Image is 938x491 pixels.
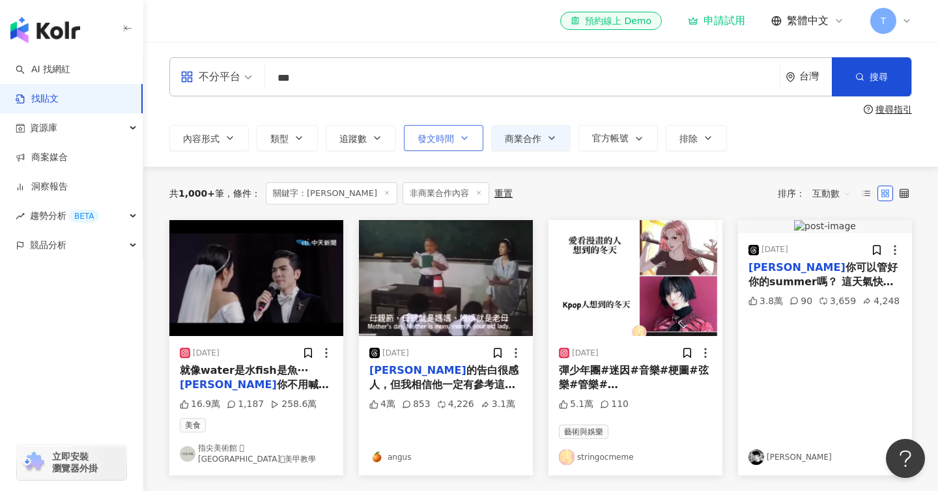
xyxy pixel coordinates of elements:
[437,398,474,411] div: 4,226
[748,449,764,465] img: KOL Avatar
[666,125,727,151] button: 排除
[862,295,900,308] div: 4,248
[169,125,249,151] button: 內容形式
[169,220,343,336] img: post-image
[494,188,513,199] div: 重置
[180,418,206,432] span: 美食
[886,439,925,478] iframe: Help Scout Beacon - Open
[180,378,277,391] mark: [PERSON_NAME]
[180,364,308,376] span: 就像water是水fish是魚⋯
[870,72,888,82] span: 搜尋
[224,188,261,199] span: 條件 ：
[178,188,215,199] span: 1,000+
[418,133,454,144] span: 發文時間
[369,449,522,465] a: KOL Avatarangus
[30,201,99,231] span: 趨勢分析
[748,261,846,274] mark: [PERSON_NAME]
[799,71,832,82] div: 台灣
[180,443,333,465] a: KOL Avatar指尖美術館 𓄹 [GEOGRAPHIC_DATA]𓂃美甲教學
[369,364,466,376] mark: [PERSON_NAME]
[257,125,318,151] button: 類型
[10,17,80,43] img: logo
[30,231,66,260] span: 競品分析
[592,133,629,143] span: 官方帳號
[559,449,712,465] a: KOL Avatarstringocmeme
[16,63,70,76] a: searchAI 找網紅
[180,398,220,411] div: 16.9萬
[572,348,599,359] div: [DATE]
[864,105,873,114] span: question-circle
[559,449,575,465] img: KOL Avatar
[481,398,515,411] div: 3.1萬
[560,12,662,30] a: 預約線上 Demo
[787,14,829,28] span: 繁體中文
[180,446,195,462] img: KOL Avatar
[21,452,46,473] img: chrome extension
[403,182,489,204] span: 非商業合作內容
[359,220,533,336] img: post-image
[578,125,658,151] button: 官方帳號
[571,14,651,27] div: 預約線上 Demo
[875,104,912,115] div: 搜尋指引
[16,212,25,221] span: rise
[505,133,541,144] span: 商業合作
[748,449,902,465] a: KOL Avatar[PERSON_NAME]
[227,398,264,411] div: 1,187
[16,92,59,105] a: 找貼文
[369,449,385,465] img: KOL Avatar
[180,70,193,83] span: appstore
[52,451,98,474] span: 立即安裝 瀏覽器外掛
[491,125,571,151] button: 商業合作
[169,188,224,199] div: 共 筆
[786,72,795,82] span: environment
[761,244,788,255] div: [DATE]
[16,151,68,164] a: 商案媒合
[183,133,220,144] span: 內容形式
[748,295,783,308] div: 3.8萬
[382,348,409,359] div: [DATE]
[832,57,911,96] button: 搜尋
[326,125,396,151] button: 追蹤數
[794,220,856,233] img: post-image
[270,398,317,411] div: 258.6萬
[559,398,593,411] div: 5.1萬
[778,183,859,204] div: 排序：
[266,182,397,204] span: 關鍵字：[PERSON_NAME]
[748,261,898,303] span: 你可以管好你的summer嗎？ 這天氣快把我燒死了⋯⋯
[193,348,220,359] div: [DATE]
[559,425,608,439] span: 藝術與娛樂
[69,210,99,223] div: BETA
[339,133,367,144] span: 追蹤數
[369,398,395,411] div: 4萬
[16,180,68,193] a: 洞察報告
[812,183,851,204] span: 互動數
[402,398,431,411] div: 853
[789,295,812,308] div: 90
[881,14,887,28] span: T
[688,14,745,27] a: 申請試用
[369,364,519,406] span: 的告白很感人，但我相信他一定有參考這部電影。
[819,295,856,308] div: 3,659
[180,378,329,405] span: 你不用喊這麼大聲！！！！！
[679,133,698,144] span: 排除
[548,220,722,336] img: post-image
[17,445,126,480] a: chrome extension立即安裝 瀏覽器外掛
[600,398,629,411] div: 110
[180,66,240,87] div: 不分平台
[404,125,483,151] button: 發文時間
[30,113,57,143] span: 資源庫
[559,364,709,391] span: 彈少年團#迷因#音樂#梗圖#弦樂#管樂#
[270,133,289,144] span: 類型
